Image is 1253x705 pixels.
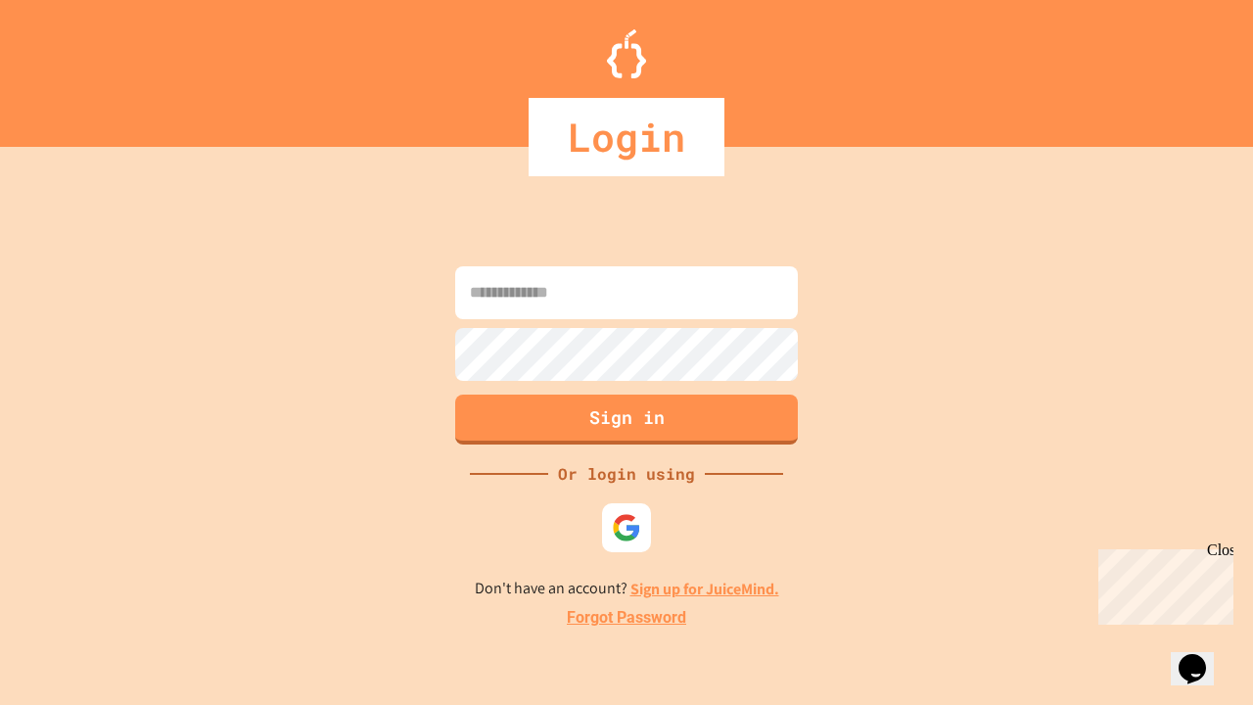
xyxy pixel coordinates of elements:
img: Logo.svg [607,29,646,78]
iframe: chat widget [1171,627,1233,685]
a: Sign up for JuiceMind. [630,579,779,599]
a: Forgot Password [567,606,686,630]
iframe: chat widget [1091,541,1233,625]
div: Chat with us now!Close [8,8,135,124]
div: Login [529,98,724,176]
button: Sign in [455,395,798,445]
img: google-icon.svg [612,513,641,542]
div: Or login using [548,462,705,486]
p: Don't have an account? [475,577,779,601]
